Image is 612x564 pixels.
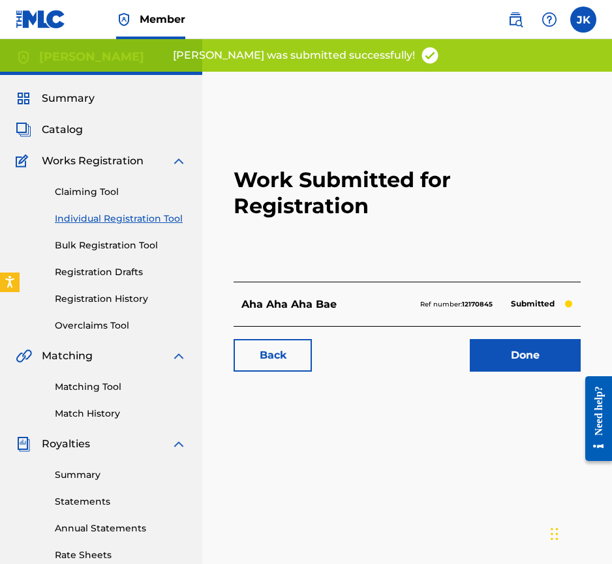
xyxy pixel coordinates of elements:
img: expand [171,348,187,364]
img: search [508,12,523,27]
img: expand [171,153,187,169]
iframe: Resource Center [575,365,612,473]
a: Registration History [55,292,187,306]
span: Catalog [42,122,83,138]
a: Matching Tool [55,380,187,394]
p: Submitted [504,295,561,313]
img: MLC Logo [16,10,66,29]
a: Summary [55,468,187,482]
img: Catalog [16,122,31,138]
a: Registration Drafts [55,265,187,279]
span: Royalties [42,436,90,452]
img: help [542,12,557,27]
a: Done [470,339,581,372]
a: Annual Statements [55,522,187,535]
a: Overclaims Tool [55,319,187,333]
a: Individual Registration Tool [55,212,187,226]
p: Ref number: [420,299,493,310]
a: CatalogCatalog [16,122,83,138]
a: Match History [55,407,187,421]
a: Rate Sheets [55,548,187,562]
img: Works Registration [16,153,33,169]
div: User Menu [570,7,596,33]
span: Works Registration [42,153,144,169]
img: Summary [16,91,31,106]
img: expand [171,436,187,452]
a: SummarySummary [16,91,95,106]
p: [PERSON_NAME] was submitted successfully! [173,48,415,63]
span: Member [140,12,185,27]
img: Matching [16,348,32,364]
a: Public Search [502,7,528,33]
p: Aha Aha Aha Bae [241,297,337,312]
span: Summary [42,91,95,106]
div: Help [536,7,562,33]
h2: Work Submitted for Registration [234,104,581,282]
a: Back [234,339,312,372]
img: Top Rightsholder [116,12,132,27]
iframe: Chat Widget [547,501,612,564]
span: Matching [42,348,93,364]
strong: 12170845 [462,300,493,308]
a: Statements [55,495,187,509]
div: Drag [551,514,558,554]
a: Bulk Registration Tool [55,239,187,252]
img: access [420,46,440,65]
img: Royalties [16,436,31,452]
a: Claiming Tool [55,185,187,199]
